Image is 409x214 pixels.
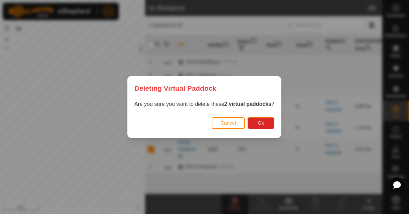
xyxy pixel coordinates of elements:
[248,117,275,129] button: Ok
[134,101,274,107] span: Are you sure you want to delete these ?
[134,83,216,93] span: Deleting Virtual Paddock
[221,120,236,126] span: Cancel
[258,120,264,126] span: Ok
[224,101,272,107] strong: 2 virtual paddocks
[212,117,245,129] button: Cancel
